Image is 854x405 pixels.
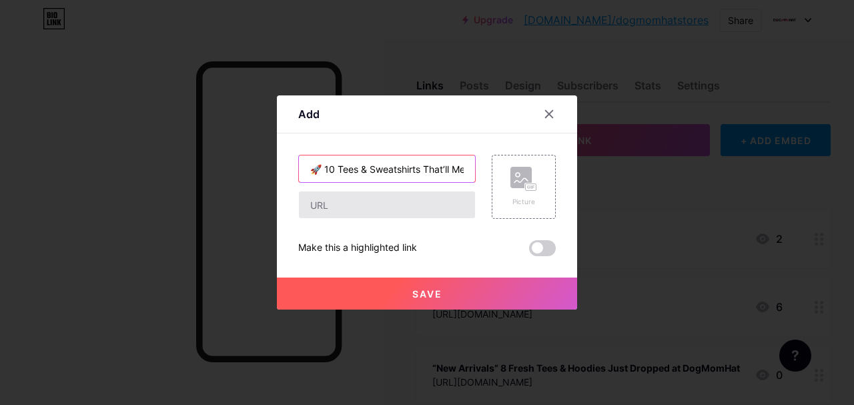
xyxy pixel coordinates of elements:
input: Title [299,155,475,182]
span: Save [412,288,442,300]
input: URL [299,191,475,218]
div: Make this a highlighted link [298,240,417,256]
button: Save [277,278,577,310]
div: Add [298,106,320,122]
div: Picture [510,197,537,207]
